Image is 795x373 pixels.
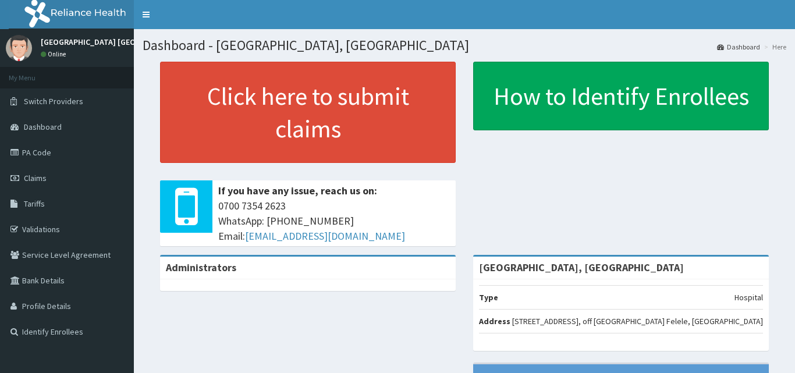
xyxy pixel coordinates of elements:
span: 0700 7354 2623 WhatsApp: [PHONE_NUMBER] Email: [218,198,450,243]
b: Administrators [166,261,236,274]
a: Click here to submit claims [160,62,456,163]
b: Type [479,292,498,303]
p: Hospital [734,292,763,303]
img: User Image [6,35,32,61]
span: Claims [24,173,47,183]
span: Dashboard [24,122,62,132]
b: Address [479,316,510,326]
h1: Dashboard - [GEOGRAPHIC_DATA], [GEOGRAPHIC_DATA] [143,38,786,53]
strong: [GEOGRAPHIC_DATA], [GEOGRAPHIC_DATA] [479,261,684,274]
a: How to Identify Enrollees [473,62,769,130]
a: Online [41,50,69,58]
span: Tariffs [24,198,45,209]
a: [EMAIL_ADDRESS][DOMAIN_NAME] [245,229,405,243]
p: [STREET_ADDRESS], off [GEOGRAPHIC_DATA] Felele, [GEOGRAPHIC_DATA] [512,315,763,327]
span: Switch Providers [24,96,83,106]
p: [GEOGRAPHIC_DATA] [GEOGRAPHIC_DATA] [41,38,193,46]
li: Here [761,42,786,52]
b: If you have any issue, reach us on: [218,184,377,197]
a: Dashboard [717,42,760,52]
